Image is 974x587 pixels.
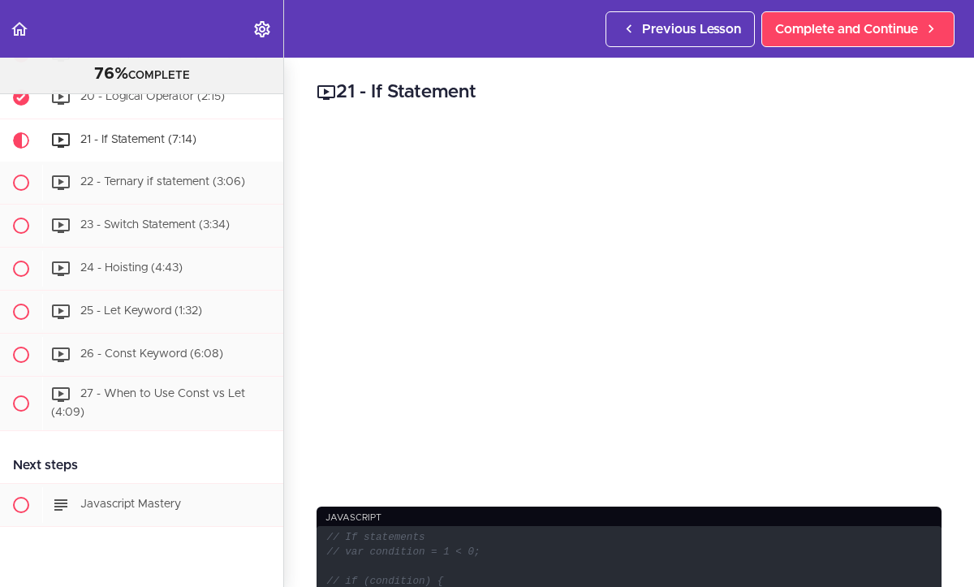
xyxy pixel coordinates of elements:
span: Previous Lesson [642,19,741,39]
a: Complete and Continue [761,11,955,47]
span: Javascript Mastery [80,499,181,510]
span: Complete and Continue [775,19,918,39]
div: COMPLETE [20,64,263,85]
div: javascript [317,507,942,529]
svg: Back to course curriculum [10,19,29,39]
h2: 21 - If Statement [317,79,942,106]
span: 20 - Logical Operator (2:15) [80,91,225,102]
span: 22 - Ternary if statement (3:06) [80,176,245,188]
iframe: Video Player [317,131,942,482]
span: 26 - Const Keyword (6:08) [80,348,223,360]
span: 76% [94,66,128,82]
span: // If statements [327,532,425,543]
span: // var condition = 1 < 0; [327,546,481,558]
span: 21 - If Statement (7:14) [80,134,196,145]
svg: Settings Menu [252,19,272,39]
span: // if (condition) { [327,576,444,587]
a: Previous Lesson [606,11,755,47]
span: 27 - When to Use Const vs Let (4:09) [51,388,245,418]
span: 25 - Let Keyword (1:32) [80,305,202,317]
span: 23 - Switch Statement (3:34) [80,219,230,231]
span: 24 - Hoisting (4:43) [80,262,183,274]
